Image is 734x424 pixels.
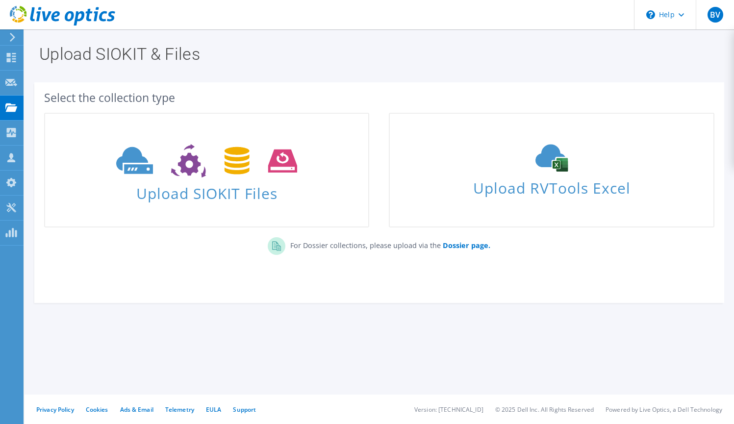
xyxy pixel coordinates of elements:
[441,241,490,250] a: Dossier page.
[165,405,194,414] a: Telemetry
[120,405,153,414] a: Ads & Email
[646,10,655,19] svg: \n
[708,7,723,23] span: BV
[45,180,368,201] span: Upload SIOKIT Files
[495,405,594,414] li: © 2025 Dell Inc. All Rights Reserved
[86,405,108,414] a: Cookies
[39,46,714,62] h1: Upload SIOKIT & Files
[36,405,74,414] a: Privacy Policy
[206,405,221,414] a: EULA
[606,405,722,414] li: Powered by Live Optics, a Dell Technology
[389,113,714,227] a: Upload RVTools Excel
[44,113,369,227] a: Upload SIOKIT Files
[44,92,714,103] div: Select the collection type
[390,175,713,196] span: Upload RVTools Excel
[443,241,490,250] b: Dossier page.
[233,405,256,414] a: Support
[414,405,483,414] li: Version: [TECHNICAL_ID]
[285,237,490,251] p: For Dossier collections, please upload via the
